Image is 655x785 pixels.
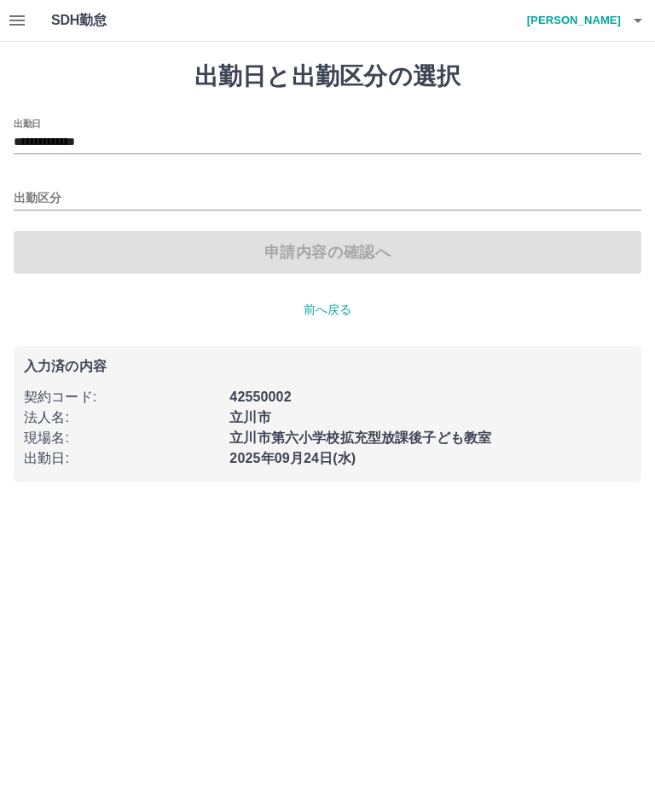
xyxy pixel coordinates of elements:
[229,430,491,445] b: 立川市第六小学校拡充型放課後子ども教室
[24,428,219,448] p: 現場名 :
[24,387,219,407] p: 契約コード :
[14,62,641,91] h1: 出勤日と出勤区分の選択
[24,360,631,373] p: 入力済の内容
[229,390,291,404] b: 42550002
[24,407,219,428] p: 法人名 :
[14,117,41,130] label: 出勤日
[24,448,219,469] p: 出勤日 :
[14,301,641,319] p: 前へ戻る
[229,410,270,424] b: 立川市
[229,451,356,465] b: 2025年09月24日(水)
